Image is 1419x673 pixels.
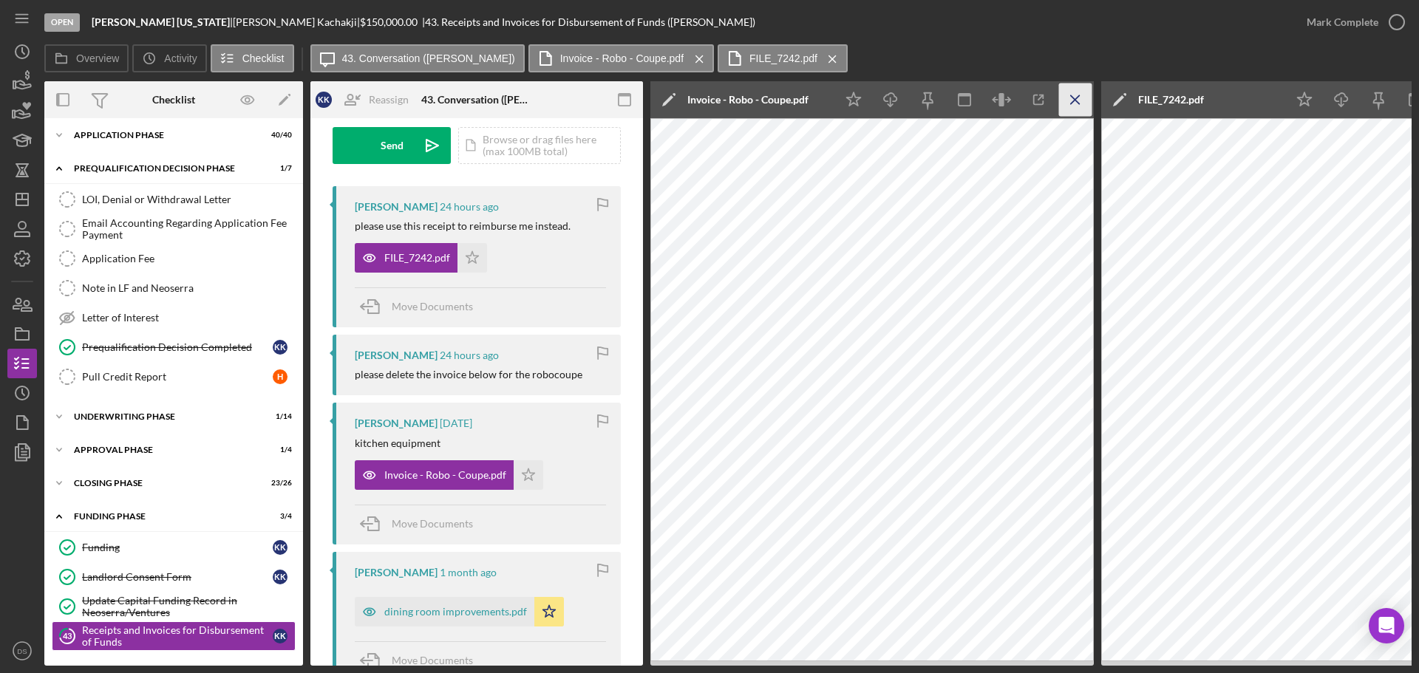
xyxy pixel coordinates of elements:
div: Letter of Interest [82,312,295,324]
time: 2025-08-24 17:45 [440,349,499,361]
span: Move Documents [392,654,473,666]
div: Invoice - Robo - Coupe.pdf [384,469,506,481]
a: LOI, Denial or Withdrawal Letter [52,185,296,214]
div: [PERSON_NAME] [355,201,438,213]
a: Pull Credit Report H [52,362,296,392]
div: 1 / 14 [265,412,292,421]
div: Application Fee [82,253,295,264]
div: Funding Phase [74,512,255,521]
div: K K [316,92,332,108]
label: FILE_7242.pdf [749,52,817,64]
button: DS [7,636,37,666]
div: [PERSON_NAME] [355,567,438,578]
button: KKReassign [308,85,423,115]
div: Checklist [152,94,195,106]
div: 40 / 40 [265,131,292,140]
a: FundingKK [52,533,296,562]
div: | [92,16,233,28]
label: Activity [164,52,197,64]
div: H [273,369,287,384]
div: | 43. Receipts and Invoices for Disbursement of Funds ([PERSON_NAME]) [422,16,755,28]
div: $150,000.00 [360,16,422,28]
div: Pull Credit Report [82,371,273,383]
button: Invoice - Robo - Coupe.pdf [528,44,714,72]
text: DS [17,647,27,655]
div: LOI, Denial or Withdrawal Letter [82,194,295,205]
div: K K [273,570,287,584]
div: Email Accounting Regarding Application Fee Payment [82,217,295,241]
a: Note in LF and Neoserra [52,273,296,303]
a: Application Fee [52,244,296,273]
div: 43. Conversation ([PERSON_NAME]) [421,94,532,106]
div: kitchen equipment [355,437,440,449]
a: Email Accounting Regarding Application Fee Payment [52,214,296,244]
div: please use this receipt to reimburse me instead. [355,220,571,232]
div: Prequalification Decision Completed [82,341,273,353]
label: Overview [76,52,119,64]
div: Send [381,127,404,164]
span: Move Documents [392,517,473,530]
span: Move Documents [392,300,473,312]
label: 43. Conversation ([PERSON_NAME]) [342,52,515,64]
div: FILE_7242.pdf [384,252,450,264]
div: FILE_7242.pdf [1138,94,1204,106]
button: Activity [132,44,206,72]
button: 43. Conversation ([PERSON_NAME]) [310,44,525,72]
div: 3 / 4 [265,512,292,521]
div: Landlord Consent Form [82,571,273,583]
tspan: 43 [63,631,72,640]
button: Checklist [211,44,294,72]
div: K K [273,629,287,643]
a: Landlord Consent FormKK [52,562,296,592]
div: Closing Phase [74,479,255,488]
div: 23 / 26 [265,479,292,488]
button: Move Documents [355,505,488,542]
button: Mark Complete [1292,7,1412,37]
div: [PERSON_NAME] [355,417,438,429]
div: dining room improvements.pdf [384,606,527,618]
button: Overview [44,44,129,72]
div: please delete the invoice below for the robocoupe [355,369,582,380]
b: [PERSON_NAME] [US_STATE] [92,16,230,28]
div: 1 / 4 [265,445,292,454]
time: 2025-08-24 17:48 [440,201,499,213]
a: Update Capital Funding Record in Neoserra/Ventures [52,592,296,621]
button: Send [333,127,451,164]
div: Reassign [369,85,409,115]
time: 2025-07-28 18:46 [440,417,472,429]
a: Letter of Interest [52,303,296,332]
button: dining room improvements.pdf [355,597,564,626]
div: Invoice - Robo - Coupe.pdf [687,94,809,106]
div: Funding [82,542,273,553]
div: Receipts and Invoices for Disbursement of Funds [82,624,273,648]
div: Prequalification Decision Phase [74,164,255,173]
div: K K [273,540,287,555]
time: 2025-07-23 20:58 [440,567,497,578]
div: [PERSON_NAME] [355,349,438,361]
button: FILE_7242.pdf [355,243,487,273]
div: Application Phase [74,131,255,140]
div: Mark Complete [1307,7,1378,37]
div: 1 / 7 [265,164,292,173]
button: Move Documents [355,288,488,325]
a: Prequalification Decision CompletedKK [52,332,296,362]
div: Approval Phase [74,445,255,454]
div: K K [273,340,287,355]
div: [PERSON_NAME] Kachakji | [233,16,360,28]
div: Open Intercom Messenger [1369,608,1404,643]
label: Checklist [242,52,285,64]
label: Invoice - Robo - Coupe.pdf [560,52,684,64]
div: Open [44,13,80,32]
button: FILE_7242.pdf [718,44,848,72]
button: Invoice - Robo - Coupe.pdf [355,460,543,490]
div: Note in LF and Neoserra [82,282,295,294]
div: Update Capital Funding Record in Neoserra/Ventures [82,595,295,618]
div: Underwriting Phase [74,412,255,421]
a: 43Receipts and Invoices for Disbursement of FundsKK [52,621,296,651]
